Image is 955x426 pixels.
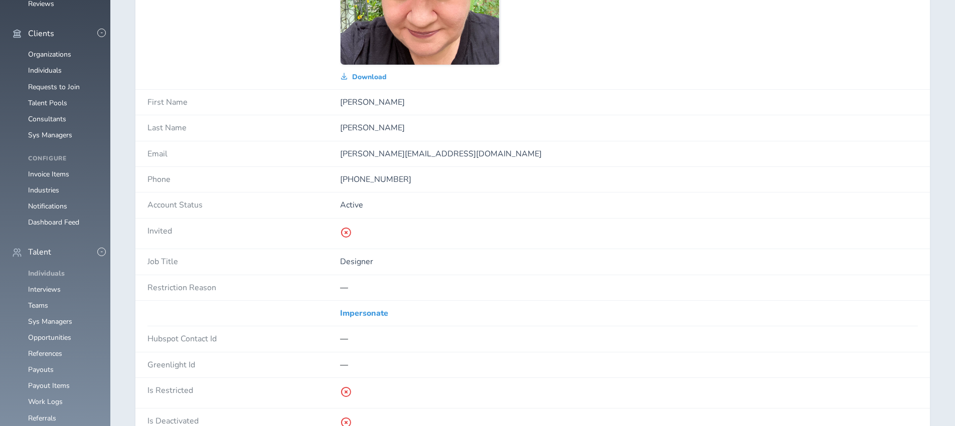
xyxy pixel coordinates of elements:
h4: Last Name [147,123,340,132]
span: Clients [28,29,54,38]
button: - [97,29,106,37]
a: Teams [28,301,48,310]
a: Invoice Items [28,169,69,179]
a: Work Logs [28,397,63,406]
h4: Email [147,149,340,158]
a: Opportunities [28,333,71,342]
a: Organizations [28,50,71,59]
span: Download [352,73,387,81]
a: Sys Managers [28,317,72,326]
a: Payout Items [28,381,70,390]
p: — [340,360,918,369]
a: Individuals [28,66,62,75]
h4: First Name [147,98,340,107]
a: References [28,349,62,358]
a: Talent Pools [28,98,67,108]
h4: Account Status [147,200,340,209]
a: Dashboard Feed [28,218,79,227]
a: Notifications [28,201,67,211]
p: [PHONE_NUMBER] [340,175,918,184]
p: [PERSON_NAME] [340,123,918,132]
a: Payouts [28,365,54,374]
h4: Restriction Reason [147,283,340,292]
a: Interviews [28,285,61,294]
h4: Phone [147,175,340,184]
a: Individuals [28,269,65,278]
span: Talent [28,248,51,257]
h4: Hubspot Contact Id [147,334,340,343]
h4: Greenlight Id [147,360,340,369]
h4: Invited [147,227,340,236]
a: Industries [28,185,59,195]
p: Active [340,200,918,209]
a: Requests to Join [28,82,80,92]
p: — [340,334,918,343]
button: - [97,248,106,256]
h4: Job Title [147,257,340,266]
p: [PERSON_NAME] [340,98,918,107]
h4: Is Deactivated [147,416,340,425]
p: [PERSON_NAME][EMAIL_ADDRESS][DOMAIN_NAME] [340,149,918,158]
h4: Is Restricted [147,386,340,395]
h4: Configure [28,155,98,162]
p: Designer [340,257,918,266]
a: Referrals [28,413,56,423]
div: — [340,283,918,292]
a: Consultants [28,114,66,124]
a: Sys Managers [28,130,72,140]
a: Impersonate [340,309,388,318]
